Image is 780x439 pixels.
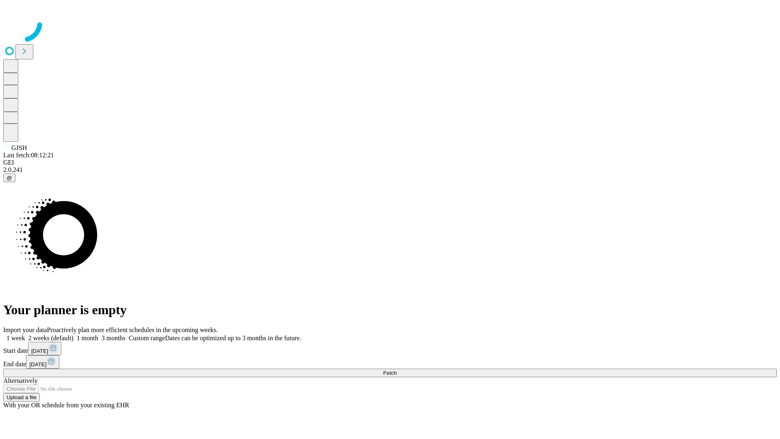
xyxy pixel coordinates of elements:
[28,335,74,341] span: 2 weeks (default)
[29,361,46,367] span: [DATE]
[11,144,27,151] span: GJSH
[31,348,48,354] span: [DATE]
[3,393,40,402] button: Upload a file
[102,335,126,341] span: 3 months
[3,159,777,166] div: GEI
[6,175,12,181] span: @
[383,370,396,376] span: Fetch
[165,335,301,341] span: Dates can be optimized up to 3 months in the future.
[3,377,37,384] span: Alternatively
[28,342,61,355] button: [DATE]
[3,152,54,159] span: Last fetch: 08:12:21
[3,302,777,317] h1: Your planner is empty
[3,402,129,409] span: With your OR schedule from your existing EHR
[3,355,777,369] div: End date
[3,166,777,174] div: 2.0.241
[47,326,218,333] span: Proactively plan more efficient schedules in the upcoming weeks.
[3,342,777,355] div: Start date
[3,369,777,377] button: Fetch
[3,174,15,182] button: @
[6,335,25,341] span: 1 week
[3,326,47,333] span: Import your data
[26,355,59,369] button: [DATE]
[129,335,165,341] span: Custom range
[77,335,98,341] span: 1 month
